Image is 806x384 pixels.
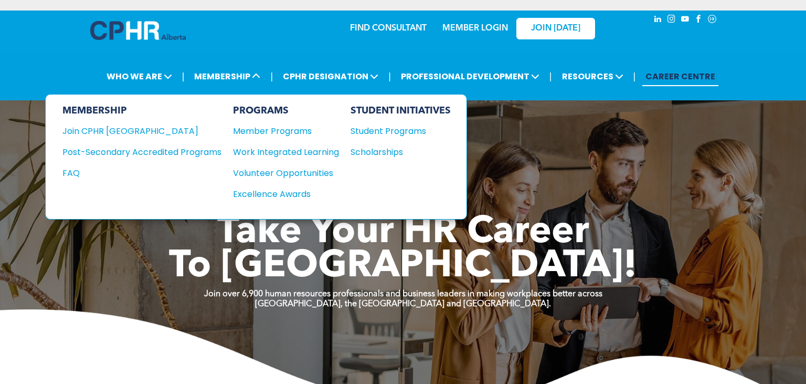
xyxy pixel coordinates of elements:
[233,146,328,159] div: Work Integrated Learning
[351,146,451,159] a: Scholarships
[233,124,339,138] a: Member Programs
[90,21,186,40] img: A blue and white logo for cp alberta
[351,124,441,138] div: Student Programs
[255,300,551,308] strong: [GEOGRAPHIC_DATA], the [GEOGRAPHIC_DATA] and [GEOGRAPHIC_DATA].
[398,67,543,86] span: PROFESSIONAL DEVELOPMENT
[62,124,206,138] div: Join CPHR [GEOGRAPHIC_DATA]
[62,167,206,180] div: FAQ
[633,66,636,87] li: |
[217,214,589,252] span: Take Your HR Career
[103,67,175,86] span: WHO WE ARE
[679,13,691,27] a: youtube
[351,124,451,138] a: Student Programs
[233,146,339,159] a: Work Integrated Learning
[652,13,663,27] a: linkedin
[233,188,339,201] a: Excellence Awards
[62,167,221,180] a: FAQ
[233,124,328,138] div: Member Programs
[233,188,328,201] div: Excellence Awards
[350,24,427,33] a: FIND CONSULTANT
[62,124,221,138] a: Join CPHR [GEOGRAPHIC_DATA]
[351,146,441,159] div: Scholarships
[642,67,718,86] a: CAREER CENTRE
[706,13,718,27] a: Social network
[62,105,221,117] div: MEMBERSHIP
[351,105,451,117] div: STUDENT INITIATIVES
[204,290,602,298] strong: Join over 6,900 human resources professionals and business leaders in making workplaces better ac...
[191,67,263,86] span: MEMBERSHIP
[442,24,508,33] a: MEMBER LOGIN
[549,66,552,87] li: |
[233,105,339,117] div: PROGRAMS
[62,146,206,159] div: Post-Secondary Accredited Programs
[182,66,185,87] li: |
[169,248,637,286] span: To [GEOGRAPHIC_DATA]!
[665,13,677,27] a: instagram
[693,13,704,27] a: facebook
[559,67,627,86] span: RESOURCES
[233,167,328,180] div: Volunteer Opportunities
[270,66,273,87] li: |
[388,66,391,87] li: |
[531,24,580,34] span: JOIN [DATE]
[233,167,339,180] a: Volunteer Opportunities
[516,18,595,39] a: JOIN [DATE]
[62,146,221,159] a: Post-Secondary Accredited Programs
[280,67,381,86] span: CPHR DESIGNATION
